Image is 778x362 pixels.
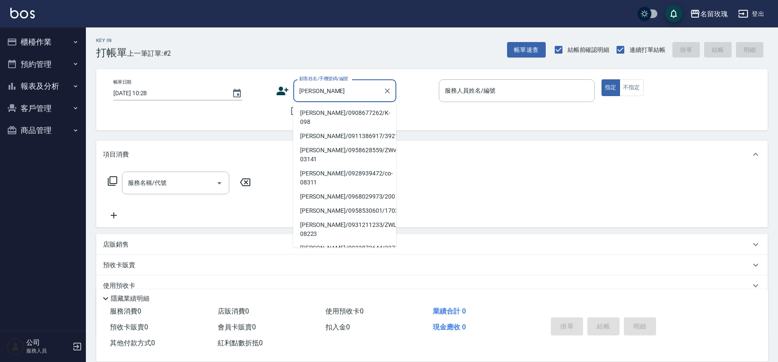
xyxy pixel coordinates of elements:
img: Person [7,338,24,355]
div: 使用預收卡 [96,275,768,296]
li: [PERSON_NAME]/0933873644/3375 [293,241,396,255]
p: 項目消費 [103,150,129,159]
div: 名留玫瑰 [700,9,728,19]
h5: 公司 [26,338,70,347]
p: 店販銷售 [103,240,129,249]
li: [PERSON_NAME]/0958628559/ZWvi-03141 [293,143,396,166]
button: save [665,5,682,22]
span: 現金應收 0 [433,323,466,331]
h3: 打帳單 [96,47,127,59]
button: 報表及分析 [3,75,82,97]
span: 服務消費 0 [110,307,141,315]
span: 上一筆訂單:#2 [127,48,171,59]
li: [PERSON_NAME]/0911386917/3921 [293,129,396,143]
div: 項目消費 [96,141,768,168]
span: 連續打單結帳 [629,45,666,54]
button: 預約管理 [3,53,82,75]
span: 結帳前確認明細 [568,45,610,54]
div: 店販銷售 [96,234,768,255]
span: 會員卡販賣 0 [218,323,256,331]
div: 預收卡販賣 [96,255,768,275]
li: [PERSON_NAME]/0958530601/1702 [293,204,396,218]
span: 其他付款方式 0 [110,339,155,347]
span: 店販消費 0 [218,307,249,315]
li: [PERSON_NAME]/0908677262/K-098 [293,106,396,129]
label: 帳單日期 [113,79,131,85]
button: Choose date, selected date is 2025-09-20 [227,83,247,104]
li: [PERSON_NAME]/0928939472/co-08311 [293,166,396,190]
button: 指定 [602,79,620,96]
p: 使用預收卡 [103,281,135,290]
p: 隱藏業績明細 [111,294,149,303]
button: Clear [381,85,393,97]
li: [PERSON_NAME]/0931211233/ZWLY-08223 [293,218,396,241]
span: 業績合計 0 [433,307,466,315]
p: 服務人員 [26,347,70,355]
button: 櫃檯作業 [3,31,82,53]
button: 名留玫瑰 [687,5,731,23]
span: 預收卡販賣 0 [110,323,148,331]
span: 扣入金 0 [325,323,350,331]
button: 登出 [735,6,768,22]
input: YYYY/MM/DD hh:mm [113,86,223,100]
img: Logo [10,8,35,18]
h2: Key In [96,38,127,43]
button: 客戶管理 [3,97,82,120]
p: 預收卡販賣 [103,261,135,270]
label: 顧客姓名/手機號碼/編號 [299,75,348,82]
button: Open [213,176,226,190]
li: [PERSON_NAME]/0968029973/200 [293,190,396,204]
span: 使用預收卡 0 [325,307,364,315]
button: 不指定 [620,79,644,96]
button: 商品管理 [3,119,82,142]
button: 帳單速查 [507,42,546,58]
span: 紅利點數折抵 0 [218,339,263,347]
